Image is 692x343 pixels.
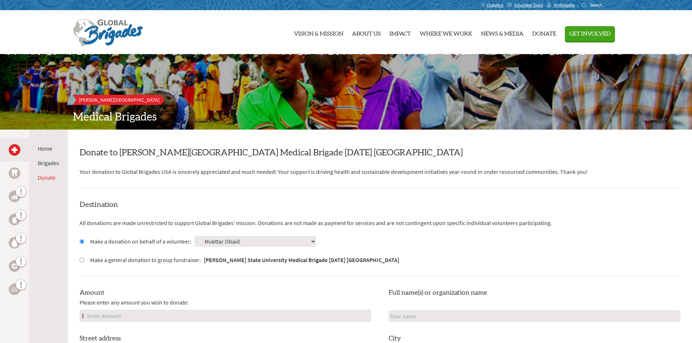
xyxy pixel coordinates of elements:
[73,111,619,124] h2: Medical Brigades
[80,147,680,159] h2: Donate to [PERSON_NAME][GEOGRAPHIC_DATA] Medical Brigade [DATE] [GEOGRAPHIC_DATA]
[80,200,680,210] h4: Destination
[514,2,543,8] span: Volunteer Tools
[12,238,17,247] img: Water
[204,256,399,264] strong: [PERSON_NAME] State University Medical Brigade [DATE] [GEOGRAPHIC_DATA]
[9,283,20,295] a: Legal Empowerment
[79,97,159,103] span: [PERSON_NAME][GEOGRAPHIC_DATA]
[80,219,680,227] p: All donations are made unrestricted to support Global Brigades' mission. Donations are not made a...
[80,298,189,307] span: Please enter any amount you wish to donate:
[12,193,17,199] img: Business
[487,2,503,8] span: Chapters
[12,287,17,291] img: Legal Empowerment
[12,170,17,176] img: Dental
[80,167,680,176] p: Your donation to Global Brigades USA is sincerely appreciated and much needed! Your support is dr...
[80,288,105,298] label: Amount
[554,2,575,8] span: MyBrigades
[389,310,680,322] input: Your name
[352,13,381,51] a: About Us
[73,95,165,105] a: [PERSON_NAME][GEOGRAPHIC_DATA]
[38,174,56,181] a: Donate
[12,263,17,269] img: Engineering
[90,237,191,246] label: Make a donation on behalf of a volunteer:
[9,237,20,249] a: Water
[420,13,472,51] a: Where We Work
[90,256,399,264] label: Make a general donation to group fundraiser:
[73,19,143,47] img: Global Brigades Logo
[9,260,20,272] a: Engineering
[38,159,59,167] li: Brigades
[9,167,20,179] a: Dental
[569,31,611,37] span: Get Involved
[12,147,17,153] img: Medical
[389,288,487,298] label: Full name(s) or organization name
[590,2,611,8] input: Search...
[389,13,411,51] a: Impact
[80,310,86,322] div: $
[12,216,17,223] img: Public Health
[565,26,615,41] button: Get Involved
[86,310,371,322] input: Enter Amount
[9,214,20,225] a: Public Health
[9,144,20,156] a: Medical
[38,159,59,167] a: Brigades
[38,173,59,182] li: Donate
[294,13,343,51] a: Vision & Mission
[9,191,20,202] a: Business
[532,13,556,51] a: Donate
[38,145,52,152] a: Home
[38,144,59,153] li: Home
[481,13,523,51] a: News & Media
